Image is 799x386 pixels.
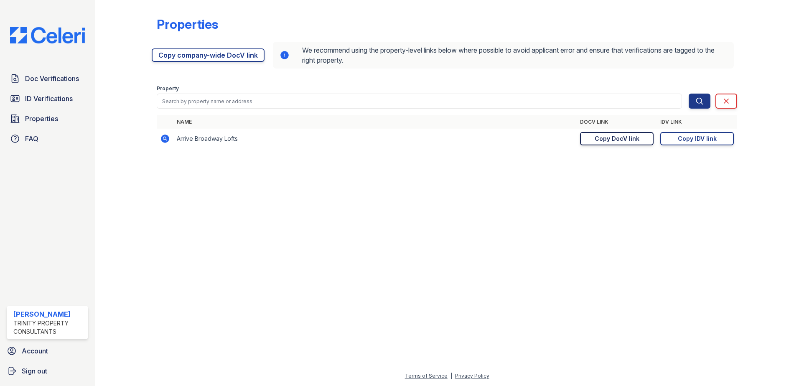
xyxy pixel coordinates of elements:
a: Sign out [3,363,92,379]
div: Trinity Property Consultants [13,319,85,336]
span: Account [22,346,48,356]
div: [PERSON_NAME] [13,309,85,319]
span: ID Verifications [25,94,73,104]
th: DocV Link [577,115,657,129]
a: Copy IDV link [660,132,734,145]
a: Doc Verifications [7,70,88,87]
th: Name [173,115,577,129]
label: Property [157,85,179,92]
span: FAQ [25,134,38,144]
a: Account [3,343,92,359]
div: | [450,373,452,379]
a: Copy DocV link [580,132,654,145]
a: Copy company-wide DocV link [152,48,265,62]
div: We recommend using the property-level links below where possible to avoid applicant error and ens... [273,42,734,69]
span: Sign out [22,366,47,376]
a: ID Verifications [7,90,88,107]
a: Terms of Service [405,373,448,379]
div: Copy DocV link [595,135,639,143]
div: Properties [157,17,218,32]
a: FAQ [7,130,88,147]
th: IDV Link [657,115,737,129]
span: Properties [25,114,58,124]
a: Privacy Policy [455,373,489,379]
img: CE_Logo_Blue-a8612792a0a2168367f1c8372b55b34899dd931a85d93a1a3d3e32e68fde9ad4.png [3,27,92,43]
a: Properties [7,110,88,127]
span: Doc Verifications [25,74,79,84]
input: Search by property name or address [157,94,682,109]
div: Copy IDV link [678,135,717,143]
td: Arrive Broadway Lofts [173,129,577,149]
